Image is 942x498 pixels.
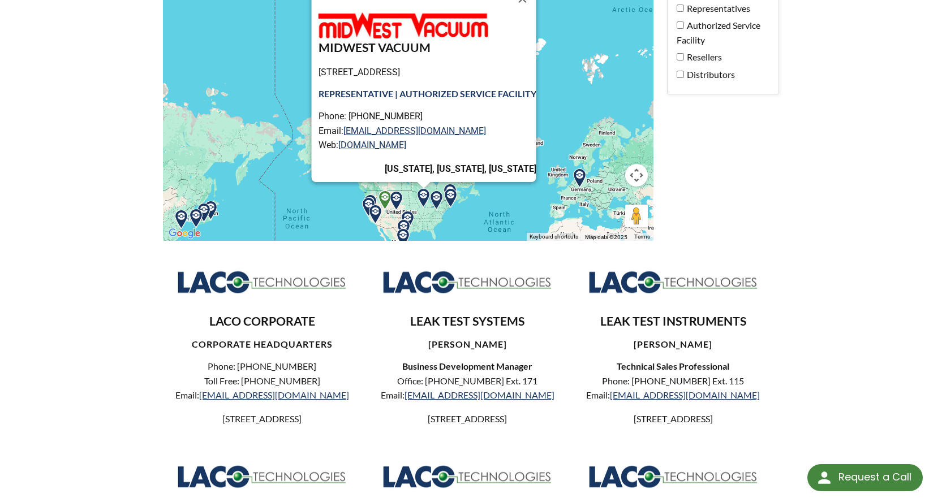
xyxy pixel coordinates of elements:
p: [STREET_ADDRESS] [319,64,536,79]
img: Midwest-Vacuum_473x72.jpg [319,12,488,38]
h3: LEAK TEST SYSTEMS [377,314,558,330]
h3: MIDWEST VACUUM [319,40,536,56]
span: Map data ©2025 [585,234,627,240]
a: [DOMAIN_NAME] [338,140,406,150]
button: Keyboard shortcuts [530,233,578,241]
strong: [US_STATE], [US_STATE], [US_STATE] [385,163,536,174]
h3: LACO CORPORATE [172,314,352,330]
p: Phone: [PHONE_NUMBER] Email: Web: [319,109,536,153]
a: [EMAIL_ADDRESS][DOMAIN_NAME] [199,389,349,400]
div: Request a Call [838,464,911,490]
input: Distributors [677,71,684,78]
a: Open this area in Google Maps (opens a new window) [166,226,203,241]
strong: Business Development Manager [402,361,532,371]
strong: [PERSON_NAME] [634,339,712,349]
label: Representatives [677,1,764,16]
p: Phone: [PHONE_NUMBER] Ext. 115 Email: [583,374,763,402]
a: [EMAIL_ADDRESS][DOMAIN_NAME] [610,389,760,400]
label: Resellers [677,50,764,64]
img: Google [166,226,203,241]
img: Logo_LACO-TECH_hi-res.jpg [588,464,758,488]
label: Authorized Service Facility [677,18,764,47]
button: Drag Pegman onto the map to open Street View [625,205,648,227]
img: Logo_LACO-TECH_hi-res.jpg [382,270,552,294]
label: Distributors [677,67,764,82]
img: Logo_LACO-TECH_hi-res.jpg [382,464,552,488]
div: Request a Call [807,464,923,491]
button: Map camera controls [625,164,648,187]
p: [STREET_ADDRESS] [583,412,763,426]
strong: [PERSON_NAME] [428,339,507,349]
a: [EMAIL_ADDRESS][DOMAIN_NAME] [343,125,486,136]
strong: Representative | Authorized Service Facility [319,88,536,99]
img: Logo_LACO-TECH_hi-res.jpg [177,464,347,488]
a: Terms (opens in new tab) [634,233,650,240]
p: Phone: [PHONE_NUMBER] Toll Free: [PHONE_NUMBER] Email: [172,359,352,402]
img: Logo_LACO-TECH_hi-res.jpg [588,270,758,294]
strong: Technical Sales Professional [617,361,729,371]
p: [STREET_ADDRESS] [172,412,352,426]
input: Resellers [677,53,684,60]
p: Office: [PHONE_NUMBER] Ext. 171 Email: [377,374,558,402]
img: round button [815,469,833,487]
input: Representatives [677,5,684,12]
a: [EMAIL_ADDRESS][DOMAIN_NAME] [405,389,554,400]
input: Authorized Service Facility [677,21,684,29]
img: Logo_LACO-TECH_hi-res.jpg [177,270,347,294]
p: [STREET_ADDRESS] [377,412,558,426]
strong: CORPORATE HEADQUARTERS [192,339,333,349]
h3: LEAK TEST INSTRUMENTS [583,314,763,330]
